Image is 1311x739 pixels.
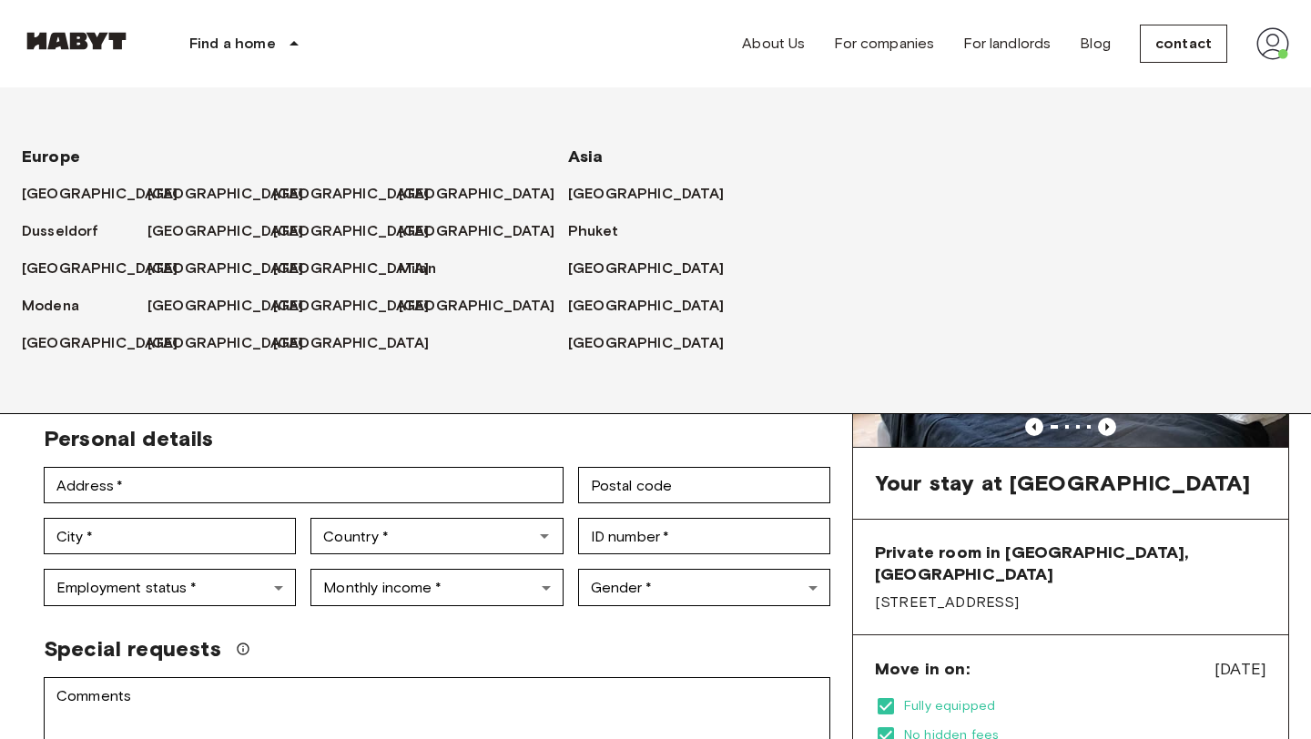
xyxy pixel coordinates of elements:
a: Dusseldorf [22,220,117,243]
font: Private room in [GEOGRAPHIC_DATA], [GEOGRAPHIC_DATA] [875,542,1188,584]
font: [GEOGRAPHIC_DATA] [22,259,178,277]
font: Move in on: [875,659,970,679]
button: Previous image [1098,418,1116,436]
a: [GEOGRAPHIC_DATA] [568,258,743,280]
font: [GEOGRAPHIC_DATA] [273,297,430,314]
font: [GEOGRAPHIC_DATA] [568,334,725,351]
font: For companies [834,35,934,52]
font: [GEOGRAPHIC_DATA] [147,222,304,239]
div: Postal code [578,467,830,503]
font: [GEOGRAPHIC_DATA] [273,185,430,202]
a: [GEOGRAPHIC_DATA] [273,295,448,318]
a: For landlords [963,33,1051,55]
font: [GEOGRAPHIC_DATA] [568,297,725,314]
font: Personal details [44,425,213,451]
a: For companies [834,33,934,55]
font: [GEOGRAPHIC_DATA] [22,185,178,202]
font: [GEOGRAPHIC_DATA] [399,222,555,239]
a: [GEOGRAPHIC_DATA] [273,332,448,355]
font: Your stay at [GEOGRAPHIC_DATA] [875,470,1251,496]
a: [GEOGRAPHIC_DATA] [568,183,743,206]
a: [GEOGRAPHIC_DATA] [273,258,448,280]
font: Phuket [568,222,618,239]
a: [GEOGRAPHIC_DATA] [399,220,574,243]
a: [GEOGRAPHIC_DATA] [273,183,448,206]
font: Fully equipped [904,698,995,714]
a: [GEOGRAPHIC_DATA] [147,295,322,318]
a: Modena [22,295,97,318]
a: [GEOGRAPHIC_DATA] [399,295,574,318]
a: Blog [1080,33,1111,55]
font: [GEOGRAPHIC_DATA] [273,259,430,277]
font: [GEOGRAPHIC_DATA] [147,297,304,314]
a: [GEOGRAPHIC_DATA] [22,258,197,280]
a: [GEOGRAPHIC_DATA] [273,220,448,243]
font: For landlords [963,35,1051,52]
font: [GEOGRAPHIC_DATA] [147,185,304,202]
font: [GEOGRAPHIC_DATA] [147,259,304,277]
img: Habyt [22,32,131,50]
font: Find a home [189,35,276,52]
font: Europe [22,147,80,167]
font: contact [1155,35,1212,52]
div: ID number [578,518,830,554]
font: Modena [22,297,79,314]
font: [STREET_ADDRESS] [875,593,1019,611]
button: Open [532,523,557,549]
a: contact [1140,25,1227,63]
a: [GEOGRAPHIC_DATA] [147,183,322,206]
a: Phuket [568,220,636,243]
font: [GEOGRAPHIC_DATA] [273,222,430,239]
a: [GEOGRAPHIC_DATA] [399,183,574,206]
font: Asia [568,147,604,167]
font: Blog [1080,35,1111,52]
img: avatar [1256,27,1289,60]
font: [GEOGRAPHIC_DATA] [22,334,178,351]
svg: We will do our best to accommodate your request, but please note that we cannot guarantee your re... [236,642,250,656]
font: [GEOGRAPHIC_DATA] [399,185,555,202]
div: address [44,467,564,503]
font: About Us [742,35,805,52]
a: [GEOGRAPHIC_DATA] [22,183,197,206]
a: [GEOGRAPHIC_DATA] [568,295,743,318]
font: [GEOGRAPHIC_DATA] [399,297,555,314]
a: [GEOGRAPHIC_DATA] [22,332,197,355]
div: City [44,518,296,554]
a: [GEOGRAPHIC_DATA] [568,332,743,355]
a: [GEOGRAPHIC_DATA] [147,258,322,280]
a: [GEOGRAPHIC_DATA] [147,332,322,355]
font: [DATE] [1214,659,1266,679]
font: [GEOGRAPHIC_DATA] [568,185,725,202]
font: [GEOGRAPHIC_DATA] [568,259,725,277]
font: [GEOGRAPHIC_DATA] [147,334,304,351]
button: Previous image [1025,418,1043,436]
a: [GEOGRAPHIC_DATA] [147,220,322,243]
font: Dusseldorf [22,222,99,239]
font: [GEOGRAPHIC_DATA] [273,334,430,351]
font: Milan [399,259,436,277]
font: Special requests [44,635,221,662]
a: Milan [399,258,454,280]
a: About Us [742,33,805,55]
